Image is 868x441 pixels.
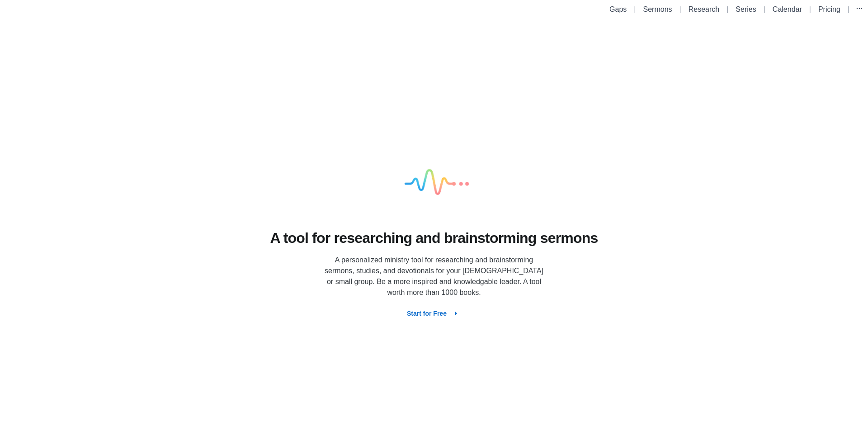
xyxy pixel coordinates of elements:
[760,4,769,15] li: |
[736,5,756,13] a: Series
[676,4,685,15] li: |
[321,255,547,298] p: A personalized ministry tool for researching and brainstorming sermons, studies, and devotionals ...
[609,5,627,13] a: Gaps
[400,305,468,322] button: Start for Free
[400,309,468,317] a: Start for Free
[723,4,732,15] li: |
[270,228,598,248] h1: A tool for researching and brainstorming sermons
[844,4,853,15] li: |
[818,5,840,13] a: Pricing
[806,4,815,15] li: |
[630,4,639,15] li: |
[773,5,802,13] a: Calendar
[689,5,719,13] a: Research
[389,138,479,228] img: logo
[643,5,672,13] a: Sermons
